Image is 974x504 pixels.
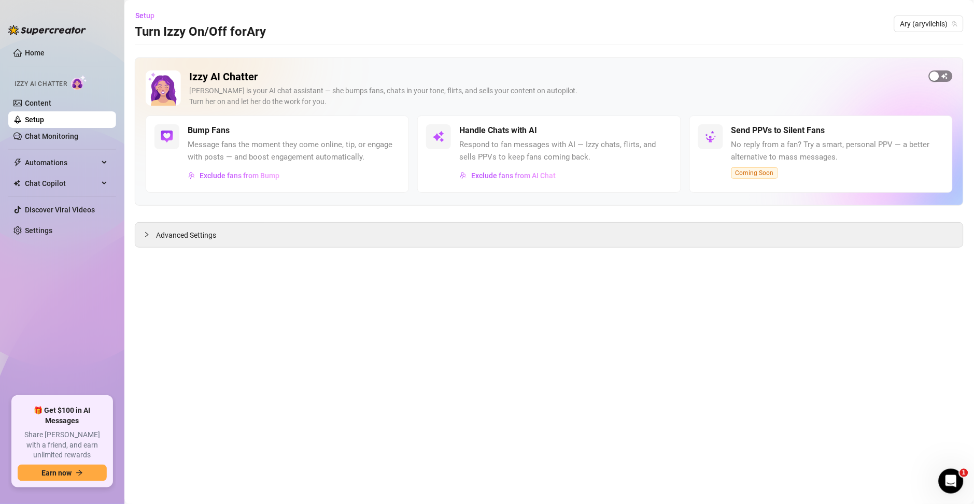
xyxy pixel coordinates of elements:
[459,167,556,184] button: Exclude fans from AI Chat
[25,99,51,107] a: Content
[188,139,400,163] span: Message fans the moment they come online, tip, or engage with posts — and boost engagement automa...
[459,124,537,137] h5: Handle Chats with AI
[18,465,107,481] button: Earn nowarrow-right
[704,131,717,143] img: svg%3e
[188,124,230,137] h5: Bump Fans
[189,70,921,83] h2: Izzy AI Chatter
[135,7,163,24] button: Setup
[731,139,944,163] span: No reply from a fan? Try a smart, personal PPV — a better alternative to mass messages.
[25,49,45,57] a: Home
[18,406,107,426] span: 🎁 Get $100 in AI Messages
[460,172,467,179] img: svg%3e
[200,171,279,180] span: Exclude fans from Bump
[41,469,72,477] span: Earn now
[25,116,44,124] a: Setup
[76,469,83,477] span: arrow-right
[135,24,266,40] h3: Turn Izzy On/Off for Ary
[952,21,958,27] span: team
[459,139,672,163] span: Respond to fan messages with AI — Izzy chats, flirts, and sells PPVs to keep fans coming back.
[900,16,957,32] span: Ary (aryvilchis)
[135,11,154,20] span: Setup
[146,70,181,106] img: Izzy AI Chatter
[144,232,150,238] span: collapsed
[188,172,195,179] img: svg%3e
[8,25,86,35] img: logo-BBDzfeDw.svg
[960,469,968,477] span: 1
[13,159,22,167] span: thunderbolt
[189,85,921,107] div: [PERSON_NAME] is your AI chat assistant — she bumps fans, chats in your tone, flirts, and sells y...
[432,131,445,143] img: svg%3e
[25,154,98,171] span: Automations
[731,167,778,179] span: Coming Soon
[71,75,87,90] img: AI Chatter
[15,79,67,89] span: Izzy AI Chatter
[188,167,280,184] button: Exclude fans from Bump
[25,226,52,235] a: Settings
[144,229,156,240] div: collapsed
[731,124,825,137] h5: Send PPVs to Silent Fans
[939,469,964,494] iframe: Intercom live chat
[25,206,95,214] a: Discover Viral Videos
[156,229,216,241] span: Advanced Settings
[13,180,20,187] img: Chat Copilot
[471,171,556,180] span: Exclude fans from AI Chat
[25,175,98,192] span: Chat Copilot
[25,132,78,140] a: Chat Monitoring
[18,430,107,460] span: Share [PERSON_NAME] with a friend, and earn unlimited rewards
[161,131,173,143] img: svg%3e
